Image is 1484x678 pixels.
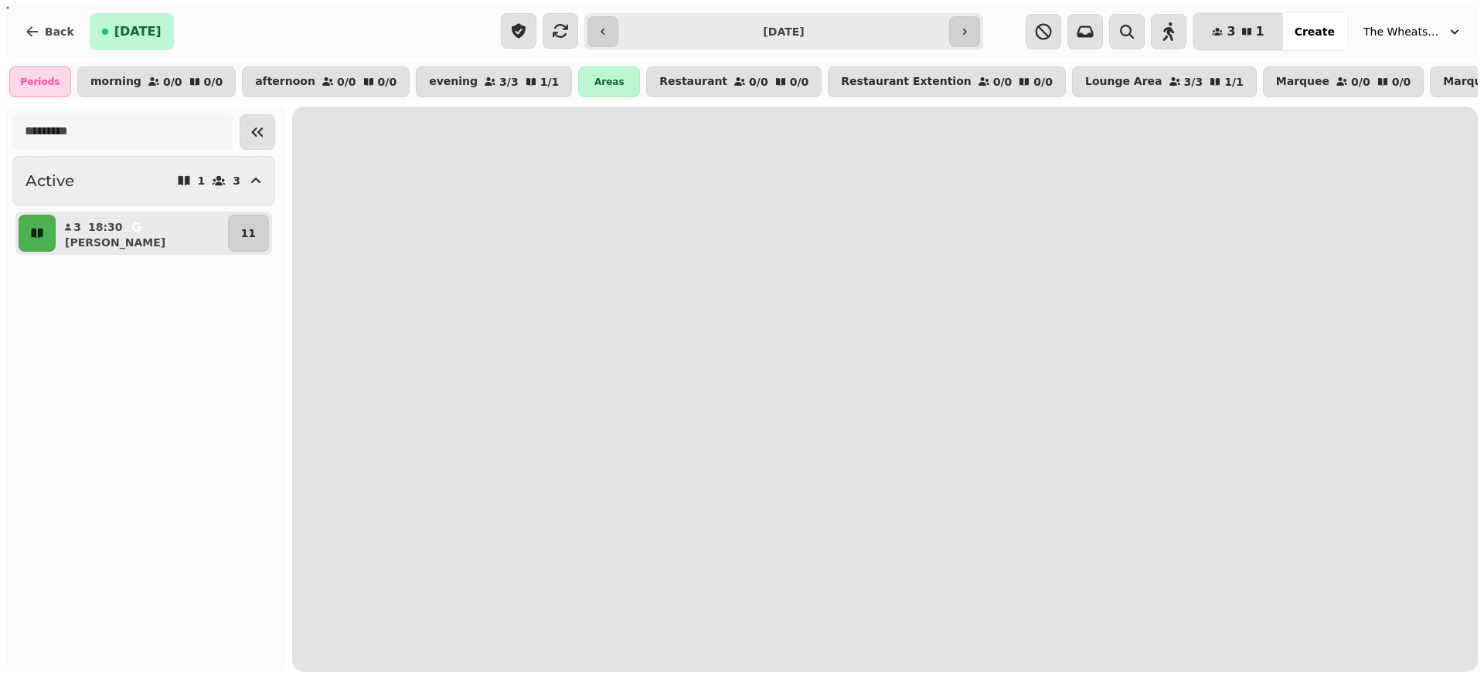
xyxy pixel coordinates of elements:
[1263,66,1424,97] button: Marquee0/00/0
[1276,76,1329,88] p: Marquee
[1351,76,1370,87] p: 0 / 0
[578,66,640,97] div: Areas
[59,215,225,252] button: 318:30[PERSON_NAME]
[659,76,727,88] p: Restaurant
[540,76,560,87] p: 1 / 1
[114,25,162,38] span: [DATE]
[790,76,809,87] p: 0 / 0
[337,76,356,87] p: 0 / 0
[90,13,174,50] button: [DATE]
[1184,76,1203,87] p: 3 / 3
[828,66,1066,97] button: Restaurant Extention0/00/0
[241,225,256,241] p: 11
[1085,76,1162,88] p: Lounge Area
[1282,13,1347,50] button: Create
[45,26,74,37] span: Back
[88,219,123,235] p: 18:30
[1256,25,1264,38] span: 1
[90,76,141,88] p: morning
[416,66,572,97] button: evening3/31/1
[1363,24,1441,39] span: The Wheatsheaf
[26,170,74,192] h2: Active
[429,76,478,88] p: evening
[1392,76,1411,87] p: 0 / 0
[1193,13,1282,50] button: 31
[9,66,71,97] div: Periods
[1033,76,1053,87] p: 0 / 0
[1354,18,1472,46] button: The Wheatsheaf
[1295,26,1335,37] span: Create
[242,66,410,97] button: afternoon0/00/0
[228,215,269,252] button: 11
[1227,25,1235,38] span: 3
[77,66,236,97] button: morning0/00/0
[198,175,206,186] p: 1
[1224,76,1244,87] p: 1 / 1
[1072,66,1257,97] button: Lounge Area3/31/1
[204,76,223,87] p: 0 / 0
[993,76,1013,87] p: 0 / 0
[65,235,165,250] p: [PERSON_NAME]
[73,219,82,235] p: 3
[255,76,315,88] p: afternoon
[12,13,87,50] button: Back
[841,76,971,88] p: Restaurant Extention
[499,76,519,87] p: 3 / 3
[12,156,275,205] button: Active13
[163,76,182,87] p: 0 / 0
[378,76,397,87] p: 0 / 0
[233,175,240,186] p: 3
[749,76,768,87] p: 0 / 0
[646,66,822,97] button: Restaurant0/00/0
[240,114,275,150] button: Collapse sidebar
